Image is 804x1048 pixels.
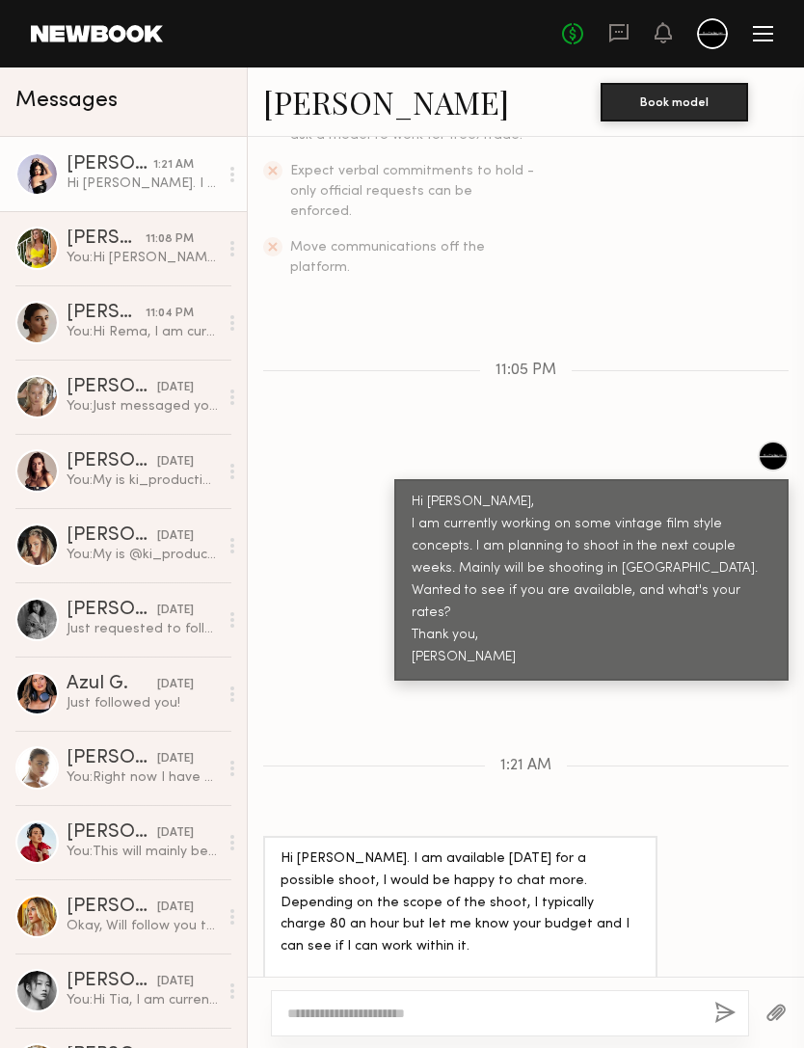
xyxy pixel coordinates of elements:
div: [DATE] [157,379,194,397]
a: Book model [601,93,748,109]
div: 11:08 PM [146,230,194,249]
div: [DATE] [157,676,194,694]
div: You: My is ki_production, you can add me as well. [67,471,218,490]
span: Messages [15,90,118,112]
div: You: Hi Tia, I am currently working on some vintage film style concepts. I am planning to shoot i... [67,991,218,1009]
div: 1:21 AM [153,156,194,175]
div: [DATE] [157,973,194,991]
div: [PERSON_NAME] [67,526,157,546]
div: Okay, Will follow you there! [67,917,218,935]
div: You: This will mainly be a non-commercial, mainly focus on some of the concepts I am developing o... [67,843,218,861]
div: [PERSON_NAME] [67,229,146,249]
a: [PERSON_NAME] [263,81,509,122]
div: [DATE] [157,453,194,471]
div: [PERSON_NAME] [67,749,157,768]
div: You: Hi [PERSON_NAME], I am currently working on some vintage film style concepts. I am planning ... [67,249,218,267]
div: You: Hi Rema, I am currently working on some vintage film style concepts. I am planning to shoot ... [67,323,218,341]
div: Hi [PERSON_NAME], I am currently working on some vintage film style concepts. I am planning to sh... [412,492,771,669]
div: Just followed you! [67,694,218,712]
div: [PERSON_NAME] [67,898,157,917]
div: [PERSON_NAME] [67,452,157,471]
div: [DATE] [157,899,194,917]
span: 1:21 AM [500,758,551,774]
div: Hi [PERSON_NAME]. I am available [DATE] for a possible shoot, I would be happy to chat more. Depe... [281,848,640,1004]
div: [DATE] [157,602,194,620]
div: You: Right now I have shoots planned on 10/15 and 10/22. [67,768,218,787]
div: Azul G. [67,675,157,694]
div: [PERSON_NAME] [67,972,157,991]
div: [PERSON_NAME] [67,155,153,175]
div: [DATE] [157,527,194,546]
div: [PERSON_NAME] [67,378,157,397]
div: You: Just messaged you as well [67,397,218,416]
div: Hi [PERSON_NAME]. I am available [DATE] for a possible shoot, I would be happy to chat more. Depe... [67,175,218,193]
div: 11:04 PM [146,305,194,323]
div: [DATE] [157,750,194,768]
div: [PERSON_NAME] [67,304,146,323]
button: Book model [601,83,748,121]
div: [PERSON_NAME] [67,601,157,620]
div: [PERSON_NAME] [67,823,157,843]
div: [DATE] [157,824,194,843]
span: Move communications off the platform. [290,241,485,274]
div: You: My is @ki_production , please add me. Thank you [67,546,218,564]
div: Just requested to follow you [67,620,218,638]
span: 11:05 PM [496,363,556,379]
span: Expect verbal commitments to hold - only official requests can be enforced. [290,165,534,218]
